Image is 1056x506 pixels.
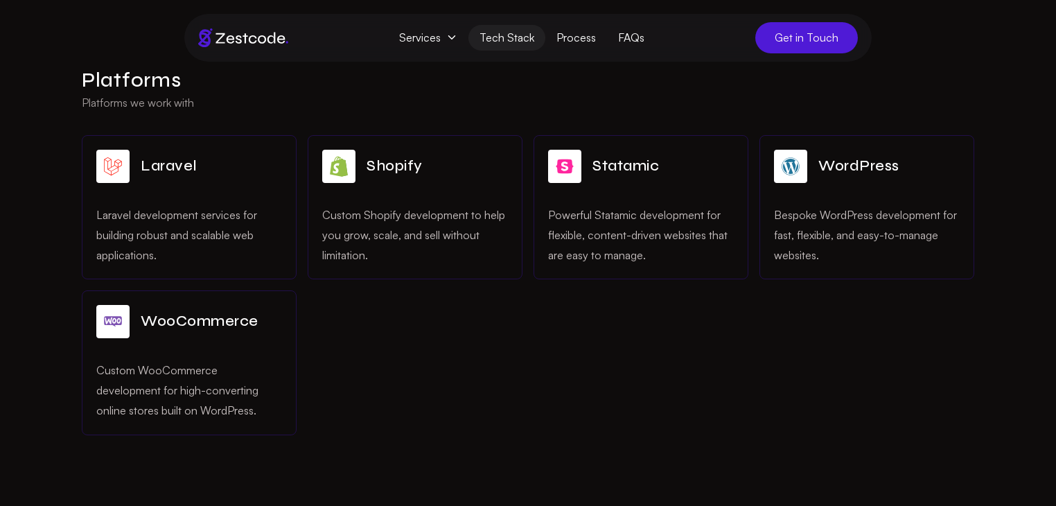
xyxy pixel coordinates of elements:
[82,93,614,113] p: Platforms we work with
[755,22,858,53] a: Get in Touch
[545,25,607,51] a: Process
[82,69,974,93] h2: platforms
[607,25,655,51] a: FAQs
[198,28,288,47] img: Brand logo of zestcode digital
[468,25,545,51] a: Tech Stack
[388,25,468,51] span: Services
